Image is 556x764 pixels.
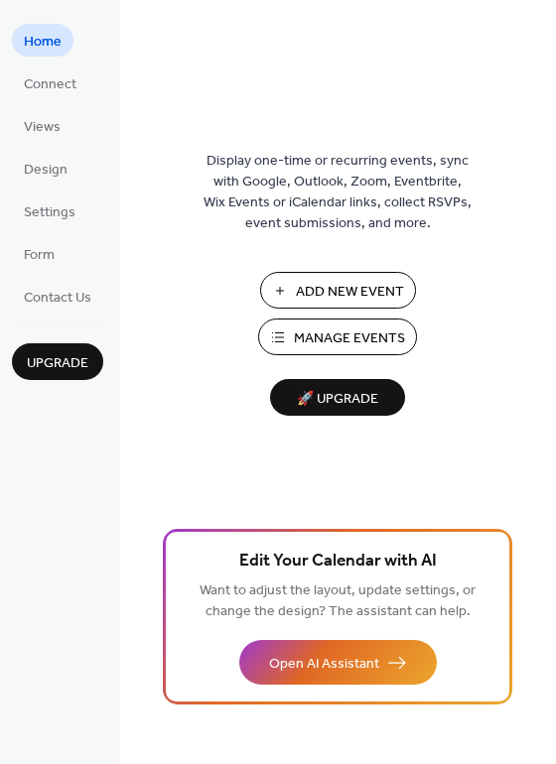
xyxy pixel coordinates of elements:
[27,353,88,374] span: Upgrade
[24,74,76,95] span: Connect
[12,66,88,99] a: Connect
[200,577,476,625] span: Want to adjust the layout, update settings, or change the design? The assistant can help.
[24,288,91,309] span: Contact Us
[204,151,472,234] span: Display one-time or recurring events, sync with Google, Outlook, Zoom, Eventbrite, Wix Events or ...
[24,202,75,223] span: Settings
[239,640,437,685] button: Open AI Assistant
[296,282,404,303] span: Add New Event
[12,280,103,313] a: Contact Us
[269,654,379,675] span: Open AI Assistant
[282,386,393,413] span: 🚀 Upgrade
[12,194,87,227] a: Settings
[239,548,437,575] span: Edit Your Calendar with AI
[12,343,103,380] button: Upgrade
[24,245,55,266] span: Form
[24,160,68,181] span: Design
[12,109,72,142] a: Views
[12,24,73,57] a: Home
[258,318,417,355] button: Manage Events
[12,152,79,185] a: Design
[12,237,67,270] a: Form
[24,117,61,138] span: Views
[24,32,62,53] span: Home
[294,328,405,349] span: Manage Events
[270,379,405,416] button: 🚀 Upgrade
[260,272,416,309] button: Add New Event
